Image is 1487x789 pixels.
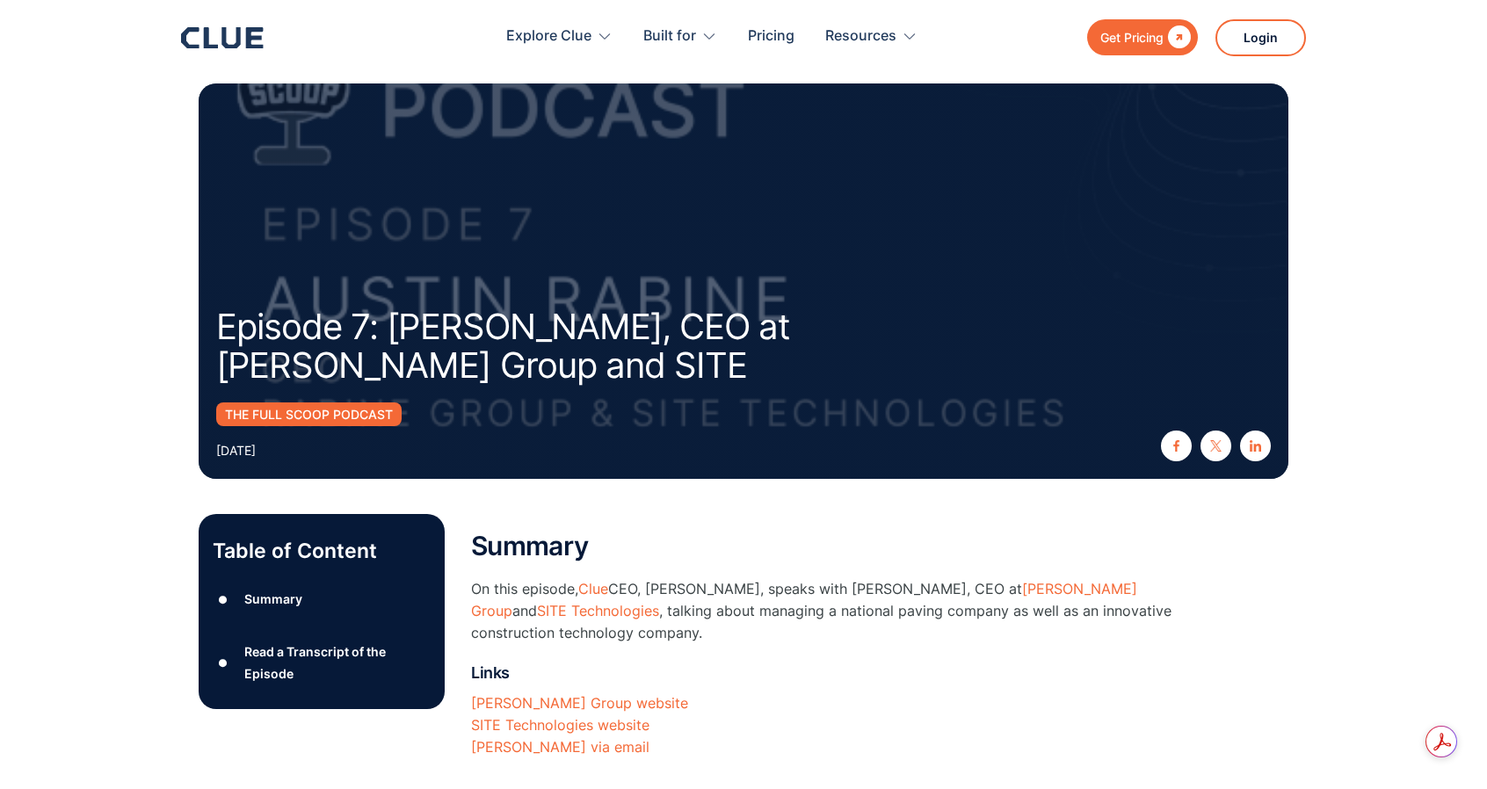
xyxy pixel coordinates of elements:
a: SITE Technologies website [471,716,649,734]
div: Resources [825,9,896,64]
a: ●Read a Transcript of the Episode [213,641,431,684]
a: Login [1215,19,1306,56]
a: SITE Technologies [537,602,659,619]
a: Pricing [748,9,794,64]
div: Read a Transcript of the Episode [244,641,431,684]
div: Built for [643,9,696,64]
p: Table of Content [213,537,431,565]
img: facebook icon [1171,440,1182,452]
p: On this episode, CEO, [PERSON_NAME], speaks with [PERSON_NAME], CEO at and , talking about managi... [471,578,1174,645]
div: Summary [244,588,302,610]
div: Resources [825,9,918,64]
div:  [1164,26,1191,48]
div: ● [213,586,234,612]
h2: Summary [471,532,1174,561]
h4: Links [471,662,1174,684]
a: Clue [578,580,608,597]
img: twitter X icon [1210,440,1222,452]
div: [DATE] [216,439,256,461]
div: Explore Clue [506,9,591,64]
a: Get Pricing [1087,19,1198,55]
a: [PERSON_NAME] Group website [471,694,688,712]
div: Explore Clue [506,9,613,64]
a: [PERSON_NAME] via email [471,738,649,756]
div: ● [213,649,234,676]
img: linkedin icon [1250,440,1261,452]
h1: Episode 7: [PERSON_NAME], CEO at [PERSON_NAME] Group and SITE [216,308,954,385]
a: ●Summary [213,586,431,612]
div: Get Pricing [1100,26,1164,48]
div: Built for [643,9,717,64]
a: The Full Scoop Podcast [216,402,402,426]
